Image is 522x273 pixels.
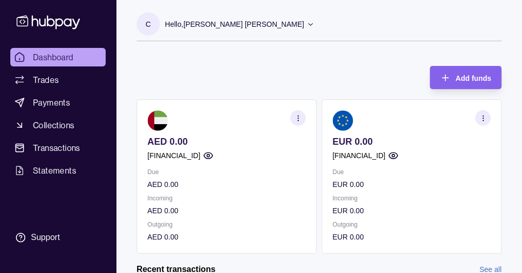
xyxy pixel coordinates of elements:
[147,150,200,161] p: [FINANCIAL_ID]
[10,71,106,89] a: Trades
[10,48,106,66] a: Dashboard
[147,166,306,178] p: Due
[147,136,306,147] p: AED 0.00
[456,74,491,82] span: Add funds
[33,142,80,154] span: Transactions
[332,205,491,216] p: EUR 0.00
[33,164,76,177] span: Statements
[10,93,106,112] a: Payments
[165,19,304,30] p: Hello, [PERSON_NAME] [PERSON_NAME]
[10,139,106,157] a: Transactions
[147,219,306,230] p: Outgoing
[430,66,501,89] button: Add funds
[33,74,59,86] span: Trades
[10,116,106,134] a: Collections
[147,110,168,131] img: ae
[10,227,106,248] a: Support
[332,110,353,131] img: eu
[332,231,491,243] p: EUR 0.00
[332,219,491,230] p: Outgoing
[33,51,74,63] span: Dashboard
[332,166,491,178] p: Due
[10,161,106,180] a: Statements
[33,119,74,131] span: Collections
[332,179,491,190] p: EUR 0.00
[332,150,385,161] p: [FINANCIAL_ID]
[33,96,70,109] span: Payments
[332,193,491,204] p: Incoming
[332,136,491,147] p: EUR 0.00
[147,193,306,204] p: Incoming
[147,205,306,216] p: AED 0.00
[147,179,306,190] p: AED 0.00
[145,19,150,30] p: C
[147,231,306,243] p: AED 0.00
[31,232,60,243] div: Support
